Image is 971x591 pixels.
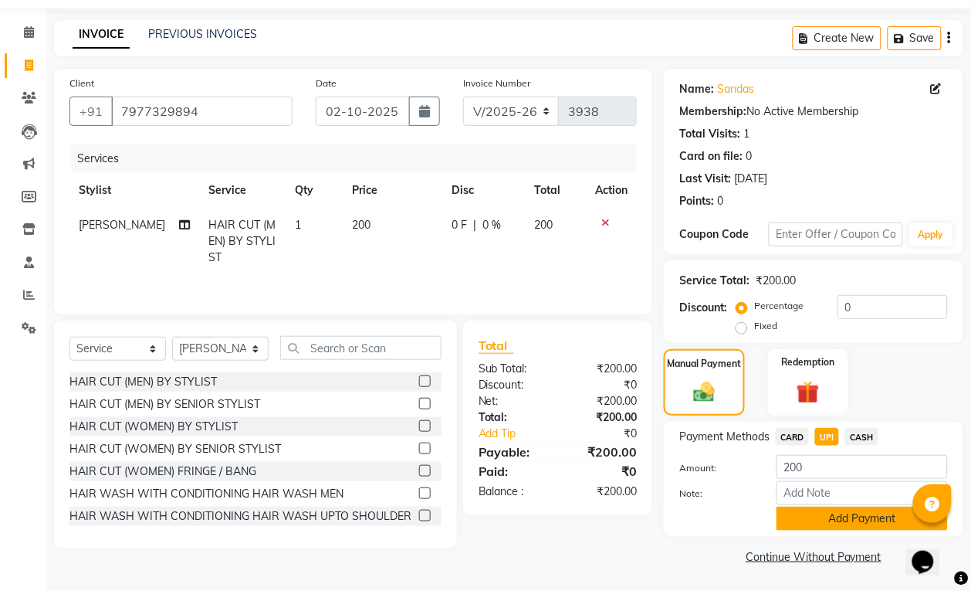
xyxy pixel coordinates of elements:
label: Date [316,76,337,90]
span: HAIR CUT (MEN) BY STYLIST [208,218,276,264]
label: Note: [668,487,765,501]
th: Service [199,173,286,208]
button: +91 [69,97,113,126]
div: HAIR WASH WITH CONDITIONING HAIR WASH MEN [69,486,343,502]
div: Total Visits: [679,126,740,142]
div: HAIR CUT (WOMEN) FRINGE / BANG [69,464,256,480]
span: 200 [534,218,553,232]
div: ₹0 [573,426,648,442]
div: Discount: [679,300,727,316]
span: | [473,217,476,233]
span: CASH [845,428,878,446]
a: PREVIOUS INVOICES [148,27,257,41]
a: INVOICE [73,21,130,49]
img: _cash.svg [687,380,722,405]
span: 1 [295,218,301,232]
div: HAIR CUT (WOMEN) BY STYLIST [69,419,238,435]
th: Stylist [69,173,199,208]
div: 1 [743,126,749,142]
div: Balance : [467,484,558,500]
input: Amount [776,455,948,479]
th: Disc [442,173,525,208]
th: Qty [286,173,343,208]
label: Client [69,76,94,90]
div: ₹200.00 [756,273,796,289]
div: HAIR CUT (MEN) BY SENIOR STYLIST [69,396,260,413]
a: Continue Without Payment [667,549,960,566]
input: Add Note [776,481,948,505]
button: Create New [793,26,881,50]
label: Manual Payment [668,357,742,371]
span: CARD [776,428,809,446]
div: [DATE] [734,171,767,187]
div: Services [71,144,648,173]
img: _gift.svg [790,379,827,407]
input: Enter Offer / Coupon Code [769,222,903,246]
div: ₹200.00 [558,409,649,426]
label: Fixed [754,319,777,333]
th: Price [343,173,442,208]
div: Card on file: [679,148,743,165]
th: Action [586,173,637,208]
div: Net: [467,393,558,409]
div: HAIR CUT (WOMEN) BY SENIOR STYLIST [69,441,281,457]
div: ₹200.00 [558,443,649,461]
label: Amount: [668,461,765,475]
span: 200 [352,218,370,232]
span: 0 F [452,217,467,233]
div: Paid: [467,462,558,481]
div: 0 [746,148,752,165]
div: Service Total: [679,273,749,289]
div: ₹200.00 [558,393,649,409]
div: Coupon Code [679,226,769,243]
div: No Active Membership [679,104,948,120]
div: Membership: [679,104,746,120]
div: Payable: [467,443,558,461]
div: 0 [717,193,723,209]
div: HAIR WASH WITH CONDITIONING HAIR WASH UPTO SHOULDER [69,508,411,525]
input: Search by Name/Mobile/Email/Code [111,97,293,126]
span: Total [479,338,514,354]
span: UPI [815,428,839,446]
button: Apply [909,223,953,246]
div: Discount: [467,377,558,393]
label: Invoice Number [463,76,530,90]
div: ₹0 [558,377,649,393]
div: ₹200.00 [558,484,649,500]
span: [PERSON_NAME] [79,218,165,232]
button: Save [888,26,942,50]
div: Name: [679,81,714,97]
iframe: chat widget [906,529,956,576]
div: Sub Total: [467,361,558,377]
button: Add Payment [776,507,948,531]
div: ₹200.00 [558,361,649,377]
a: Sandas [717,81,754,97]
label: Redemption [781,355,834,369]
div: Points: [679,193,714,209]
div: Total: [467,409,558,426]
span: Payment Methods [679,429,770,445]
label: Percentage [754,299,804,313]
div: Last Visit: [679,171,731,187]
input: Search or Scan [280,336,442,360]
a: Add Tip [467,426,573,442]
th: Total [525,173,586,208]
div: HAIR CUT (MEN) BY STYLIST [69,374,217,390]
span: 0 % [482,217,501,233]
div: ₹0 [558,462,649,481]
